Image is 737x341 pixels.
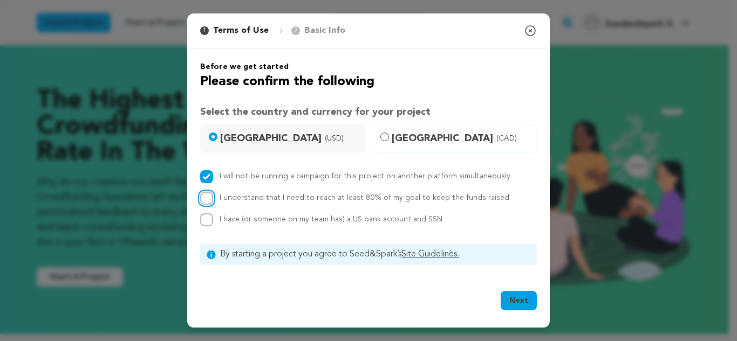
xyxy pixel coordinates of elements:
[220,215,442,223] span: I have (or someone on my team has) a US bank account and SSN
[220,194,509,201] label: I understand that I need to reach at least 80% of my goal to keep the funds raised
[220,248,530,261] span: By starting a project you agree to Seed&Spark’s
[220,172,510,180] label: I will not be running a campaign for this project on another platform simultaneously
[496,133,517,144] span: (CAD)
[291,26,300,35] span: 2
[213,24,269,37] p: Terms of Use
[501,291,537,310] button: Next
[392,131,530,146] span: [GEOGRAPHIC_DATA]
[200,105,537,120] h3: Select the country and currency for your project
[304,24,345,37] p: Basic Info
[200,26,209,35] span: 1
[220,131,358,146] span: [GEOGRAPHIC_DATA]
[200,61,537,72] h6: Before we get started
[325,133,344,144] span: (USD)
[401,250,459,259] a: Site Guidelines.
[200,72,537,92] h2: Please confirm the following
